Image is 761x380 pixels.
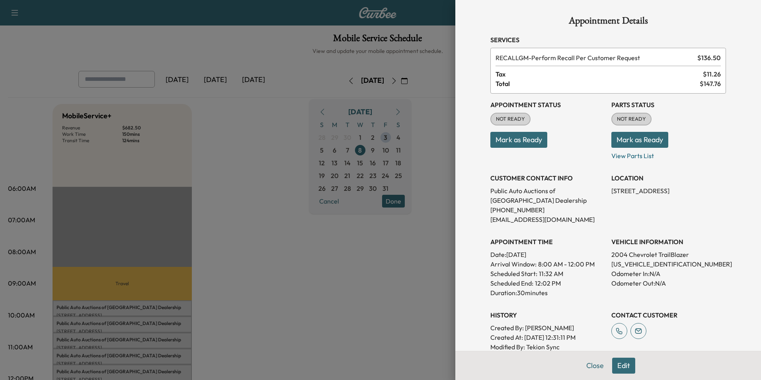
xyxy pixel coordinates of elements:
span: Total [496,79,700,88]
p: Odometer Out: N/A [611,278,726,288]
button: Edit [612,358,635,374]
span: $ 147.76 [700,79,721,88]
p: 12:02 PM [535,278,561,288]
p: Scheduled End: [490,278,533,288]
p: [STREET_ADDRESS] [611,186,726,196]
p: Arrival Window: [490,259,605,269]
p: Public Auto Auctions of [GEOGRAPHIC_DATA] Dealership [490,186,605,205]
p: View Parts List [611,148,726,161]
h3: APPOINTMENT TIME [490,237,605,247]
h3: Appointment Status [490,100,605,110]
h3: Services [490,35,726,45]
h3: History [490,310,605,320]
p: Modified By : Tekion Sync [490,342,605,352]
button: Mark as Ready [611,132,668,148]
p: Scheduled Start: [490,269,537,278]
p: Duration: 30 minutes [490,288,605,298]
p: Odometer In: N/A [611,269,726,278]
p: 2004 Chevrolet TrailBlazer [611,250,726,259]
p: [PHONE_NUMBER] [490,205,605,215]
span: $ 136.50 [697,53,721,63]
span: 8:00 AM - 12:00 PM [538,259,595,269]
span: NOT READY [491,115,530,123]
button: Close [581,358,609,374]
span: NOT READY [612,115,651,123]
h3: VEHICLE INFORMATION [611,237,726,247]
span: Perform Recall Per Customer Request [496,53,694,63]
h1: Appointment Details [490,16,726,29]
p: [EMAIL_ADDRESS][DOMAIN_NAME] [490,215,605,224]
h3: Parts Status [611,100,726,110]
h3: CUSTOMER CONTACT INFO [490,173,605,183]
button: Mark as Ready [490,132,547,148]
p: [US_VEHICLE_IDENTIFICATION_NUMBER] [611,259,726,269]
p: Created By : [PERSON_NAME] [490,323,605,333]
h3: CONTACT CUSTOMER [611,310,726,320]
span: Tax [496,69,703,79]
p: Date: [DATE] [490,250,605,259]
span: $ 11.26 [703,69,721,79]
h3: LOCATION [611,173,726,183]
p: 11:32 AM [539,269,563,278]
p: Created At : [DATE] 12:31:11 PM [490,333,605,342]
